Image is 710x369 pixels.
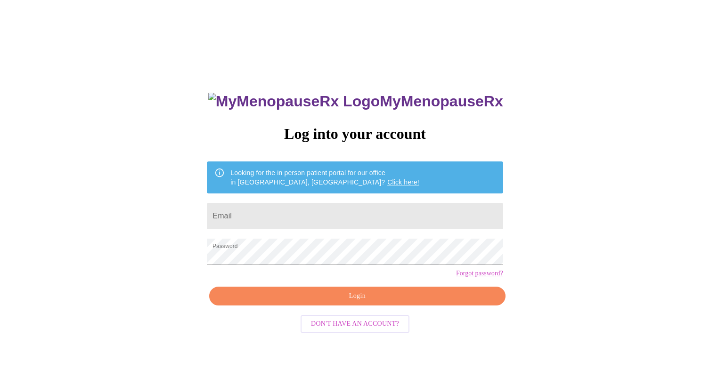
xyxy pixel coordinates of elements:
[208,93,380,110] img: MyMenopauseRx Logo
[456,270,503,277] a: Forgot password?
[298,319,412,327] a: Don't have an account?
[311,318,399,330] span: Don't have an account?
[207,125,503,143] h3: Log into your account
[208,93,503,110] h3: MyMenopauseRx
[209,287,505,306] button: Login
[387,178,419,186] a: Click here!
[230,164,419,191] div: Looking for the in person patient portal for our office in [GEOGRAPHIC_DATA], [GEOGRAPHIC_DATA]?
[301,315,409,333] button: Don't have an account?
[220,290,494,302] span: Login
